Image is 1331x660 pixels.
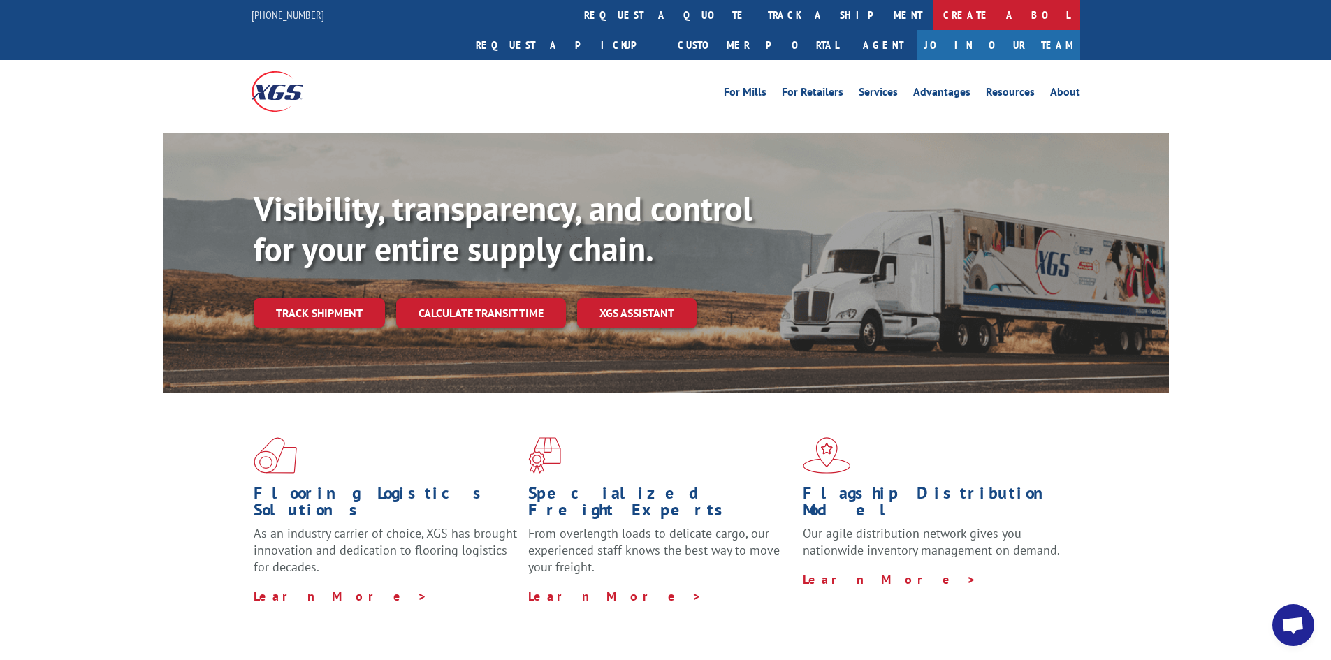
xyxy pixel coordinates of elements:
[577,298,697,328] a: XGS ASSISTANT
[396,298,566,328] a: Calculate transit time
[803,525,1060,558] span: Our agile distribution network gives you nationwide inventory management on demand.
[528,588,702,604] a: Learn More >
[667,30,849,60] a: Customer Portal
[528,437,561,474] img: xgs-icon-focused-on-flooring-red
[254,298,385,328] a: Track shipment
[254,437,297,474] img: xgs-icon-total-supply-chain-intelligence-red
[986,87,1035,102] a: Resources
[465,30,667,60] a: Request a pickup
[782,87,843,102] a: For Retailers
[254,186,752,270] b: Visibility, transparency, and control for your entire supply chain.
[859,87,898,102] a: Services
[254,525,517,575] span: As an industry carrier of choice, XGS has brought innovation and dedication to flooring logistics...
[528,525,792,587] p: From overlength loads to delicate cargo, our experienced staff knows the best way to move your fr...
[917,30,1080,60] a: Join Our Team
[528,485,792,525] h1: Specialized Freight Experts
[724,87,766,102] a: For Mills
[1050,87,1080,102] a: About
[254,588,428,604] a: Learn More >
[252,8,324,22] a: [PHONE_NUMBER]
[803,485,1067,525] h1: Flagship Distribution Model
[803,571,977,587] a: Learn More >
[254,485,518,525] h1: Flooring Logistics Solutions
[849,30,917,60] a: Agent
[1272,604,1314,646] div: Open chat
[803,437,851,474] img: xgs-icon-flagship-distribution-model-red
[913,87,970,102] a: Advantages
